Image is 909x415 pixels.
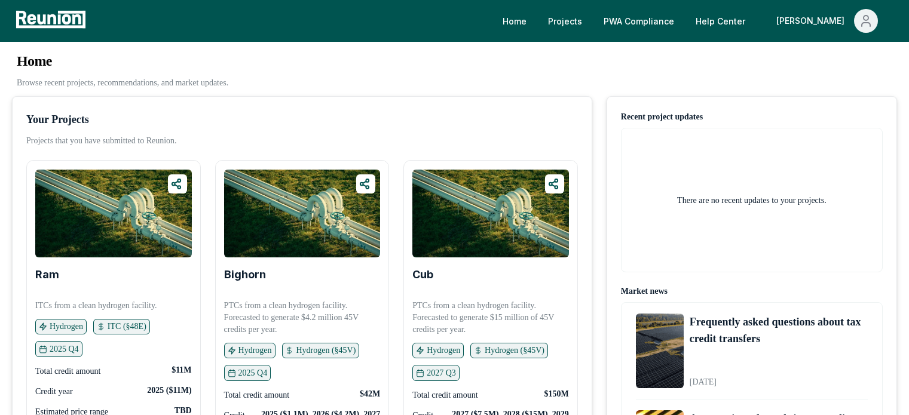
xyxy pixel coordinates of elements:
[35,170,192,257] img: Ram
[427,345,460,356] p: Hydrogen
[224,269,266,281] a: Bighorn
[594,9,684,33] a: PWA Compliance
[485,345,544,356] p: Hydrogen (§45V)
[412,365,460,380] button: 2027 Q3
[50,343,79,355] p: 2025 Q4
[621,285,668,297] div: Market news
[493,9,536,33] a: Home
[412,268,433,281] b: Cub
[690,367,868,388] div: [DATE]
[35,341,82,356] button: 2025 Q4
[35,268,59,281] b: Ram
[238,367,268,379] p: 2025 Q4
[108,321,146,333] p: ITC (§48E)
[26,111,89,128] div: Your Projects
[35,319,87,334] button: Hydrogen
[686,9,755,33] a: Help Center
[224,388,289,402] div: Total credit amount
[17,51,228,70] h3: Home
[360,388,380,400] div: $42M
[35,269,59,281] a: Ram
[636,313,684,388] img: Frequently asked questions about tax credit transfers
[147,385,191,396] div: 2025 ($11M)
[224,365,271,380] button: 2025 Q4
[767,9,887,33] button: [PERSON_NAME]
[224,343,276,358] button: Hydrogen
[412,269,433,281] a: Cub
[538,9,592,33] a: Projects
[427,367,456,379] p: 2027 Q3
[35,300,157,312] p: ITCs from a clean hydrogen facility.
[296,345,356,356] p: Hydrogen (§45V)
[412,343,464,358] button: Hydrogen
[690,313,868,347] a: Frequently asked questions about tax credit transfers
[412,388,478,402] div: Total credit amount
[621,111,703,123] div: Recent project updates
[50,321,83,333] p: Hydrogen
[493,9,897,33] nav: Main
[776,9,849,33] div: [PERSON_NAME]
[26,135,177,147] p: Projects that you have submitted to Reunion.
[172,364,191,376] div: $11M
[224,170,381,257] img: Bighorn
[677,194,827,207] h2: There are no recent updates to your projects.
[224,268,266,281] b: Bighorn
[35,364,100,379] div: Total credit amount
[17,76,228,89] p: Browse recent projects, recommendations, and market updates.
[544,388,569,400] div: $150M
[412,170,569,257] img: Cub
[224,300,381,336] p: PTCs from a clean hydrogen facility. Forecasted to generate $4.2 million 45V credits per year.
[238,345,272,356] p: Hydrogen
[412,300,569,336] p: PTCs from a clean hydrogen facility. Forecasted to generate $15 million of 45V credits per year.
[35,385,73,399] div: Credit year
